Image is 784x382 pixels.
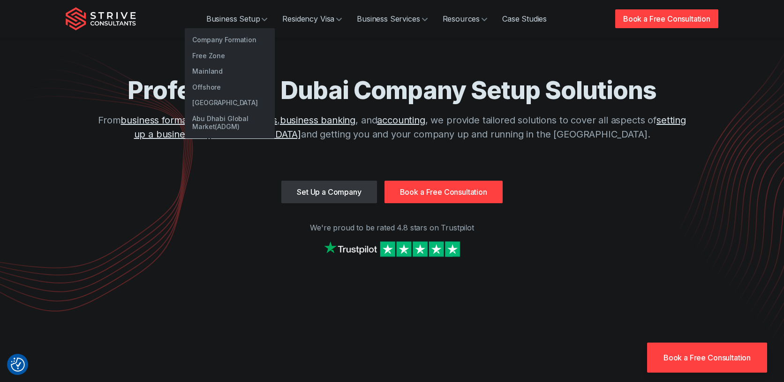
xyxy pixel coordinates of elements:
[435,9,495,28] a: Resources
[121,115,208,126] a: business formations
[66,222,718,233] p: We're proud to be rated 4.8 stars on Trustpilot
[495,9,554,28] a: Case Studies
[377,115,425,126] a: accounting
[185,32,275,48] a: Company Formation
[66,7,136,31] img: Strive Consultants
[185,63,275,79] a: Mainland
[185,48,275,64] a: Free Zone
[185,95,275,111] a: [GEOGRAPHIC_DATA]
[92,113,692,141] p: From , , , and , we provide tailored solutions to cover all aspects of and getting you and your c...
[384,181,503,203] a: Book a Free Consultation
[281,181,377,203] a: Set Up a Company
[322,239,462,259] img: Strive on Trustpilot
[92,75,692,106] h1: Professional Dubai Company Setup Solutions
[647,343,767,373] a: Book a Free Consultation
[615,9,718,28] a: Book a Free Consultation
[199,9,275,28] a: Business Setup
[280,115,355,126] a: business banking
[349,9,435,28] a: Business Services
[185,79,275,95] a: Offshore
[275,9,349,28] a: Residency Visa
[185,111,275,135] a: Abu Dhabi Global Market(ADGM)
[11,358,25,372] img: Revisit consent button
[11,358,25,372] button: Consent Preferences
